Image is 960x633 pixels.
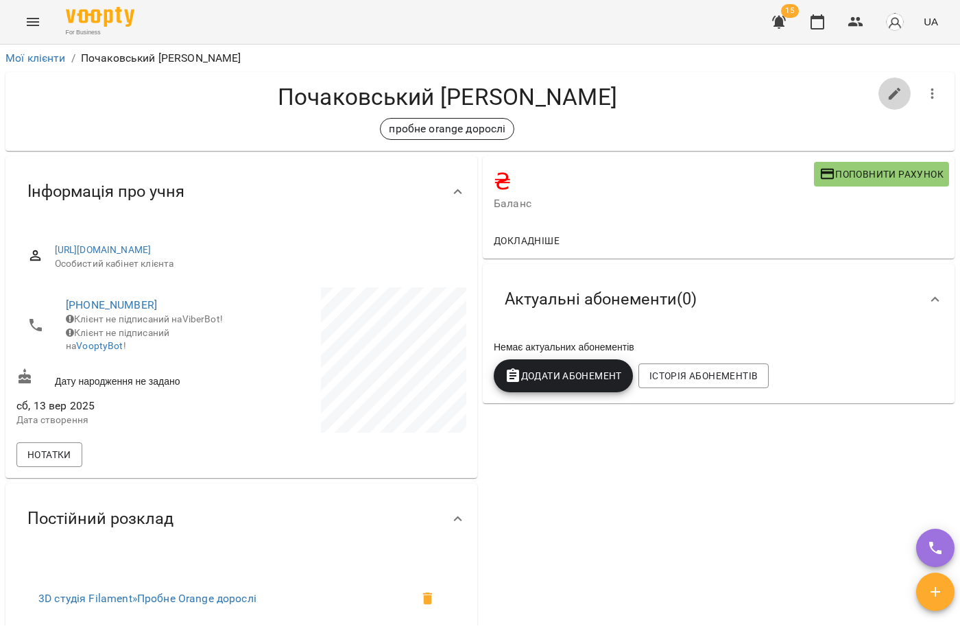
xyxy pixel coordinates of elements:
[5,50,955,67] nav: breadcrumb
[16,442,82,467] button: Нотатки
[16,83,878,111] h4: Почаковський [PERSON_NAME]
[81,50,241,67] p: Почаковський [PERSON_NAME]
[491,337,946,357] div: Немає актуальних абонементів
[16,414,239,427] p: Дата створення
[494,359,633,392] button: Додати Абонемент
[76,340,123,351] a: VooptyBot
[27,446,71,463] span: Нотатки
[411,582,444,615] span: Видалити клієнта з групи пробне orange дорослі для курсу Пробне Orange дорослі?
[66,313,223,324] span: Клієнт не підписаний на ViberBot!
[814,162,949,187] button: Поповнити рахунок
[924,14,938,29] span: UA
[483,264,955,335] div: Актуальні абонементи(0)
[5,483,477,554] div: Постійний розклад
[918,9,944,34] button: UA
[38,592,256,605] a: 3D студія Filament»Пробне Orange дорослі
[27,181,184,202] span: Інформація про учня
[66,7,134,27] img: Voopty Logo
[505,289,697,310] span: Актуальні абонементи ( 0 )
[5,51,66,64] a: Мої клієнти
[66,28,134,37] span: For Business
[505,368,622,384] span: Додати Абонемент
[494,232,560,249] span: Докладніше
[55,257,455,271] span: Особистий кабінет клієнта
[16,5,49,38] button: Menu
[66,298,157,311] a: [PHONE_NUMBER]
[66,327,169,352] span: Клієнт не підписаний на !
[649,368,758,384] span: Історія абонементів
[14,366,241,391] div: Дату народження не задано
[638,363,769,388] button: Історія абонементів
[781,4,799,18] span: 15
[71,50,75,67] li: /
[494,167,814,195] h4: ₴
[27,508,173,529] span: Постійний розклад
[389,121,505,137] p: пробне orange дорослі
[488,228,565,253] button: Докладніше
[494,195,814,212] span: Баланс
[885,12,904,32] img: avatar_s.png
[16,398,239,414] span: сб, 13 вер 2025
[819,166,944,182] span: Поповнити рахунок
[5,156,477,227] div: Інформація про учня
[55,244,152,255] a: [URL][DOMAIN_NAME]
[380,118,514,140] div: пробне orange дорослі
